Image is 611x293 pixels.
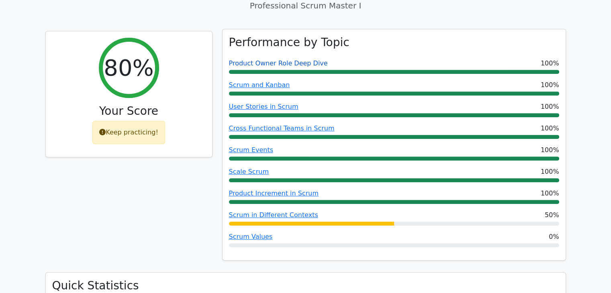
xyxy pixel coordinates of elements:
a: Scale Scrum [229,168,269,175]
h3: Performance by Topic [229,36,349,49]
span: 100% [541,189,559,198]
span: 100% [541,124,559,133]
h3: Quick Statistics [52,279,559,293]
div: Keep practicing! [92,121,165,144]
span: 100% [541,59,559,68]
h3: Your Score [52,104,206,118]
span: 0% [549,232,559,242]
span: 100% [541,102,559,112]
span: 100% [541,145,559,155]
a: Product Increment in Scrum [229,189,319,197]
span: 100% [541,167,559,177]
span: 100% [541,80,559,90]
a: Scrum Values [229,233,273,240]
a: Scrum Events [229,146,274,154]
h2: 80% [104,54,153,81]
a: Scrum and Kanban [229,81,290,89]
a: Cross Functional Teams in Scrum [229,124,335,132]
a: User Stories in Scrum [229,103,298,110]
a: Scrum in Different Contexts [229,211,318,219]
span: 50% [545,210,559,220]
a: Product Owner Role Deep Dive [229,59,328,67]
